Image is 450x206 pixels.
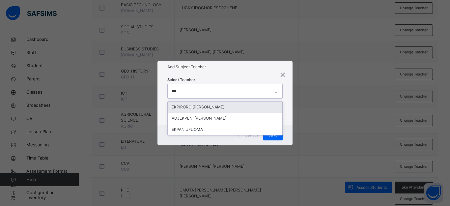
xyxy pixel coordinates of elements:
h1: Add Subject Teacher [167,64,283,70]
div: EKPIRORO [PERSON_NAME] [168,102,282,113]
div: ADJEKPENI [PERSON_NAME] [168,113,282,124]
div: × [280,67,286,81]
div: EKPAN UFUOMA [168,124,282,135]
span: Select Teacher [167,77,195,83]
